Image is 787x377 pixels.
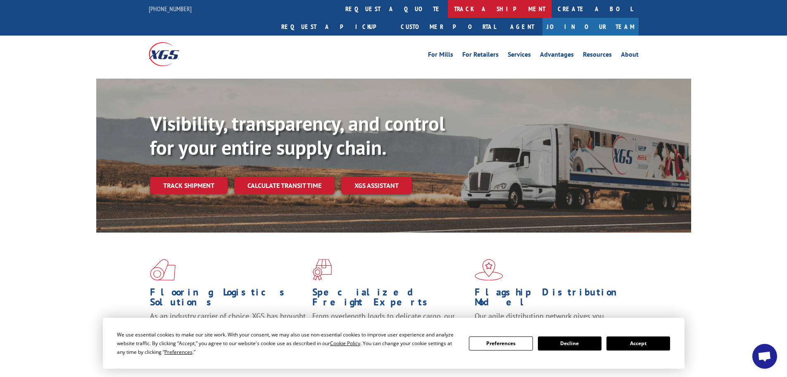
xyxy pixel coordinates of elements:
[475,287,631,311] h1: Flagship Distribution Model
[538,336,602,351] button: Decline
[428,51,453,60] a: For Mills
[540,51,574,60] a: Advantages
[475,311,627,331] span: Our agile distribution network gives you nationwide inventory management on demand.
[164,348,193,355] span: Preferences
[312,259,332,281] img: xgs-icon-focused-on-flooring-red
[150,311,306,341] span: As an industry carrier of choice, XGS has brought innovation and dedication to flooring logistics...
[150,110,445,160] b: Visibility, transparency, and control for your entire supply chain.
[606,336,670,351] button: Accept
[330,340,360,347] span: Cookie Policy
[150,177,228,194] a: Track shipment
[117,330,459,356] div: We use essential cookies to make our site work. With your consent, we may also use non-essential ...
[341,177,412,195] a: XGS ASSISTANT
[752,344,777,369] div: Open chat
[508,51,531,60] a: Services
[462,51,499,60] a: For Retailers
[312,287,468,311] h1: Specialized Freight Experts
[312,311,468,348] p: From overlength loads to delicate cargo, our experienced staff knows the best way to move your fr...
[150,287,306,311] h1: Flooring Logistics Solutions
[469,336,533,351] button: Preferences
[150,259,176,281] img: xgs-icon-total-supply-chain-intelligence-red
[475,259,503,281] img: xgs-icon-flagship-distribution-model-red
[234,177,335,195] a: Calculate transit time
[395,18,502,36] a: Customer Portal
[502,18,542,36] a: Agent
[583,51,612,60] a: Resources
[542,18,639,36] a: Join Our Team
[149,5,192,13] a: [PHONE_NUMBER]
[275,18,395,36] a: Request a pickup
[621,51,639,60] a: About
[103,318,685,369] div: Cookie Consent Prompt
